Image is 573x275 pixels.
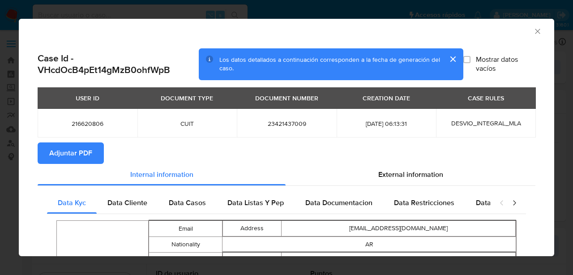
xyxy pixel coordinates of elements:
div: closure-recommendation-modal [19,19,554,256]
td: Address [223,220,282,236]
td: Address [149,252,222,268]
td: Email [149,220,222,236]
span: Los datos detallados a continuación corresponden a la fecha de generación del caso. [219,55,440,73]
td: Av. [STREET_ADDRESS] [282,252,516,268]
input: Mostrar datos vacíos [463,56,470,63]
h2: Case Id - VHcdOcB4pEt14gMzB0ohfWpB [38,52,199,76]
span: Data Listas Y Pep [227,198,284,208]
td: Full Address [223,252,282,268]
span: Data Cliente [107,198,147,208]
button: cerrar [442,48,463,70]
span: 216620806 [48,120,127,128]
div: CASE RULES [462,90,509,106]
button: Cerrar ventana [533,27,541,35]
td: Nationality [149,236,222,252]
span: 23421437009 [248,120,326,128]
span: Data Restricciones [394,198,454,208]
span: Data Publicaciones [476,198,538,208]
td: AR [222,236,516,252]
div: DOCUMENT NUMBER [250,90,324,106]
span: Data Kyc [58,198,86,208]
button: Adjuntar PDF [38,142,104,164]
span: Mostrar datos vacíos [476,55,535,73]
span: Adjuntar PDF [49,143,92,163]
div: USER ID [70,90,105,106]
span: Data Documentacion [305,198,372,208]
span: DESVIO_INTEGRAL_MLA [451,119,521,128]
div: Detailed internal info [47,192,490,214]
div: Detailed info [38,164,535,185]
div: CREATION DATE [357,90,415,106]
div: DOCUMENT TYPE [155,90,218,106]
td: [EMAIL_ADDRESS][DOMAIN_NAME] [282,220,516,236]
span: External information [378,169,443,180]
span: [DATE] 06:13:31 [347,120,426,128]
span: Internal information [130,169,193,180]
span: Data Casos [169,198,206,208]
span: CUIT [148,120,227,128]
